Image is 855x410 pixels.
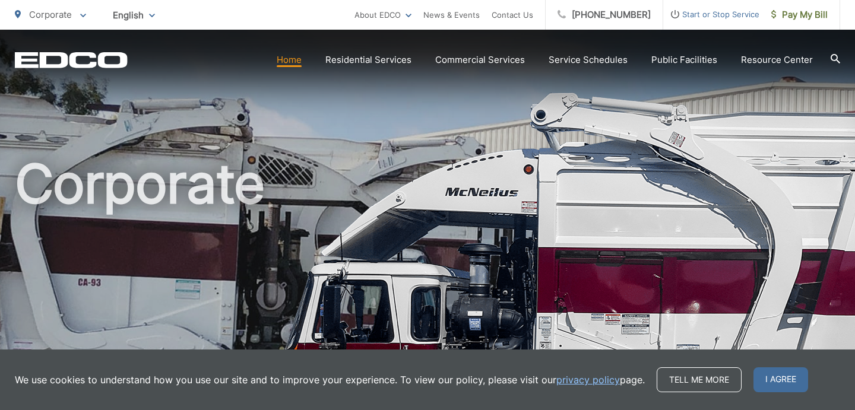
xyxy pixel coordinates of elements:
[15,373,645,387] p: We use cookies to understand how you use our site and to improve your experience. To view our pol...
[435,53,525,67] a: Commercial Services
[753,367,808,392] span: I agree
[325,53,411,67] a: Residential Services
[423,8,480,22] a: News & Events
[651,53,717,67] a: Public Facilities
[277,53,302,67] a: Home
[29,9,72,20] span: Corporate
[15,52,128,68] a: EDCD logo. Return to the homepage.
[556,373,620,387] a: privacy policy
[657,367,742,392] a: Tell me more
[104,5,164,26] span: English
[549,53,628,67] a: Service Schedules
[771,8,828,22] span: Pay My Bill
[492,8,533,22] a: Contact Us
[741,53,813,67] a: Resource Center
[354,8,411,22] a: About EDCO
